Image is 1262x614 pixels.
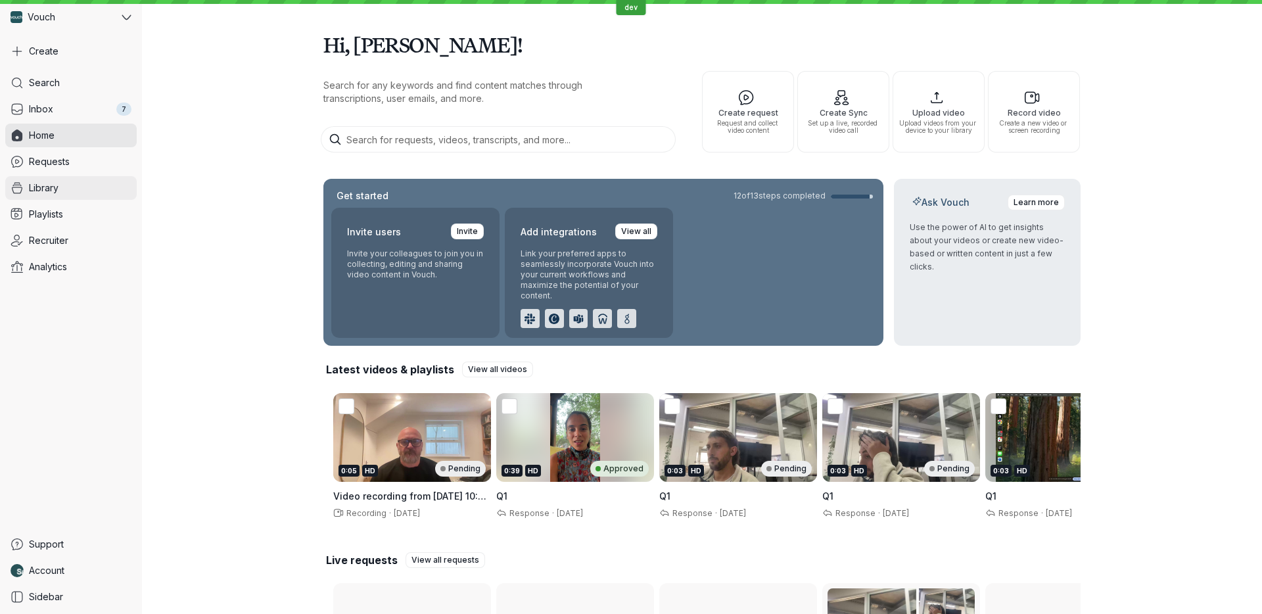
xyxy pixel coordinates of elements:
span: Invite [457,225,478,238]
div: 0:03 [828,465,849,477]
div: Pending [435,461,486,477]
a: Invite [451,224,484,239]
span: [DATE] [394,508,420,518]
div: 7 [116,103,131,116]
span: Record video [994,108,1074,117]
span: Q1 [985,490,996,502]
div: Pending [924,461,975,477]
span: Analytics [29,260,67,273]
span: Library [29,181,58,195]
a: Recruiter [5,229,137,252]
p: Use the power of AI to get insights about your videos or create new video-based or written conten... [910,221,1065,273]
p: Search for any keywords and find content matches through transcriptions, user emails, and more. [323,79,639,105]
span: · [386,508,394,519]
a: Requests [5,150,137,174]
span: Sidebar [29,590,63,603]
span: · [549,508,557,519]
span: [DATE] [720,508,746,518]
span: Request and collect video content [708,120,788,134]
span: Create request [708,108,788,117]
button: Vouch avatarVouch [5,5,137,29]
span: Create [29,45,58,58]
span: Inbox [29,103,53,116]
div: HD [362,465,378,477]
span: Search [29,76,60,89]
a: Learn more [1008,195,1065,210]
button: Upload videoUpload videos from your device to your library [893,71,985,153]
a: Library [5,176,137,200]
span: Account [29,564,64,577]
span: View all requests [411,554,479,567]
div: HD [851,465,867,477]
span: View all [621,225,651,238]
a: Search [5,71,137,95]
div: Approved [590,461,649,477]
span: 12 of 13 steps completed [734,191,826,201]
a: Sidebar [5,585,137,609]
span: Upload video [899,108,979,117]
span: Response [833,508,876,518]
span: Response [507,508,549,518]
span: Home [29,129,55,142]
div: 0:03 [991,465,1012,477]
span: [DATE] [883,508,909,518]
a: Home [5,124,137,147]
p: Link your preferred apps to seamlessly incorporate Vouch into your current workflows and maximize... [521,248,657,301]
span: · [876,508,883,519]
span: Upload videos from your device to your library [899,120,979,134]
span: · [1039,508,1046,519]
span: Response [996,508,1039,518]
a: View all [615,224,657,239]
h2: Add integrations [521,224,597,241]
a: Nathan Weinstock avatarAccount [5,559,137,582]
button: Create requestRequest and collect video content [702,71,794,153]
a: View all videos [462,362,533,377]
span: [DATE] [1046,508,1072,518]
div: HD [525,465,541,477]
a: Inbox7 [5,97,137,121]
span: Q1 [822,490,833,502]
input: Search for requests, videos, transcripts, and more... [321,126,676,153]
span: · [713,508,720,519]
span: [DATE] [557,508,583,518]
div: Pending [761,461,812,477]
span: Playlists [29,208,63,221]
span: Learn more [1014,196,1059,209]
span: Create a new video or screen recording [994,120,1074,134]
h3: Video recording from 4 September 2025 at 10:52 am [333,490,491,503]
h1: Hi, [PERSON_NAME]! [323,26,1081,63]
h2: Live requests [326,553,398,567]
span: Response [670,508,713,518]
span: Video recording from [DATE] 10:52 am [333,490,489,515]
a: View all requests [406,552,485,568]
span: Recording [344,508,386,518]
div: Vouch [5,5,119,29]
a: Analytics [5,255,137,279]
span: Set up a live, recorded video call [803,120,883,134]
p: Invite your colleagues to join you in collecting, editing and sharing video content in Vouch. [347,248,484,280]
div: 0:05 [339,465,360,477]
span: Support [29,538,64,551]
span: Q1 [496,490,507,502]
div: HD [1014,465,1030,477]
a: 12of13steps completed [734,191,873,201]
h2: Invite users [347,224,401,241]
span: Requests [29,155,70,168]
button: Create SyncSet up a live, recorded video call [797,71,889,153]
img: Vouch avatar [11,11,22,23]
a: Support [5,532,137,556]
span: Vouch [28,11,55,24]
span: Recruiter [29,234,68,247]
h2: Get started [334,189,391,202]
a: Playlists [5,202,137,226]
button: Create [5,39,137,63]
span: Create Sync [803,108,883,117]
span: View all videos [468,363,527,376]
button: Record videoCreate a new video or screen recording [988,71,1080,153]
h2: Latest videos & playlists [326,362,454,377]
img: Nathan Weinstock avatar [11,564,24,577]
span: Q1 [659,490,670,502]
div: 0:39 [502,465,523,477]
h2: Ask Vouch [910,196,972,209]
div: 0:03 [665,465,686,477]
